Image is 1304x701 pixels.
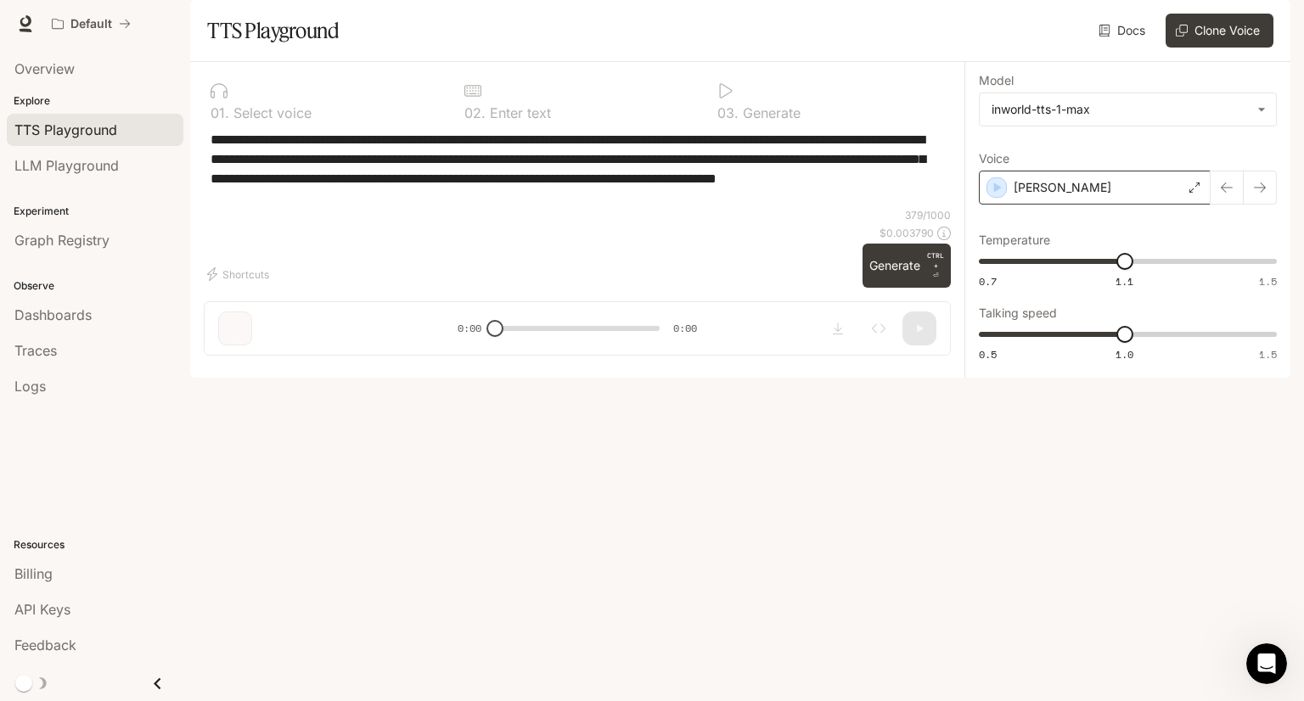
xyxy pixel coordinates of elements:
span: 0.5 [979,347,997,362]
span: 0.7 [979,274,997,289]
button: Clone Voice [1166,14,1273,48]
p: 0 1 . [211,106,229,120]
p: [PERSON_NAME] [1014,179,1111,196]
span: 1.0 [1116,347,1133,362]
div: inworld-tts-1-max [980,93,1276,126]
p: Model [979,75,1014,87]
button: All workspaces [44,7,138,41]
h1: TTS Playground [207,14,339,48]
span: 1.5 [1259,274,1277,289]
p: Voice [979,153,1009,165]
button: Shortcuts [204,261,276,288]
span: 1.5 [1259,347,1277,362]
p: Talking speed [979,307,1057,319]
p: Default [70,17,112,31]
p: CTRL + [927,250,944,271]
p: 0 3 . [717,106,739,120]
span: 1.1 [1116,274,1133,289]
p: Enter text [486,106,551,120]
button: GenerateCTRL +⏎ [863,244,951,288]
p: ⏎ [927,250,944,281]
p: Temperature [979,234,1050,246]
p: Generate [739,106,801,120]
p: Select voice [229,106,312,120]
p: 379 / 1000 [905,208,951,222]
div: inworld-tts-1-max [992,101,1249,118]
p: 0 2 . [464,106,486,120]
a: Docs [1095,14,1152,48]
iframe: Intercom live chat [1246,643,1287,684]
